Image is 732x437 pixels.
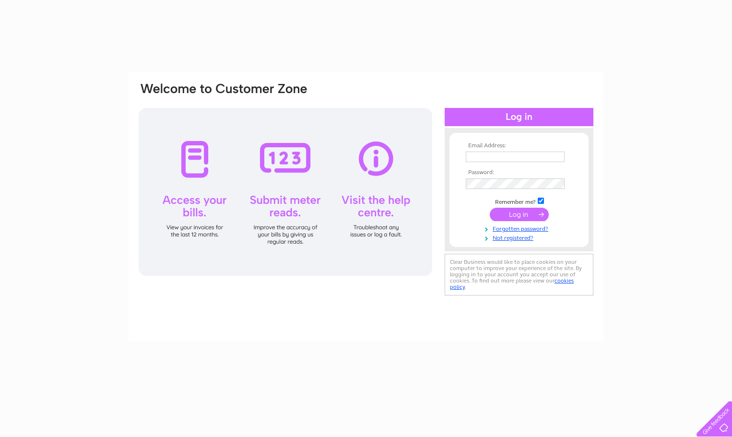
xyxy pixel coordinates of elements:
[463,142,575,149] th: Email Address:
[463,196,575,206] td: Remember me?
[466,224,575,233] a: Forgotten password?
[466,233,575,242] a: Not registered?
[463,169,575,176] th: Password:
[490,208,549,221] input: Submit
[450,277,574,290] a: cookies policy
[445,254,593,295] div: Clear Business would like to place cookies on your computer to improve your experience of the sit...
